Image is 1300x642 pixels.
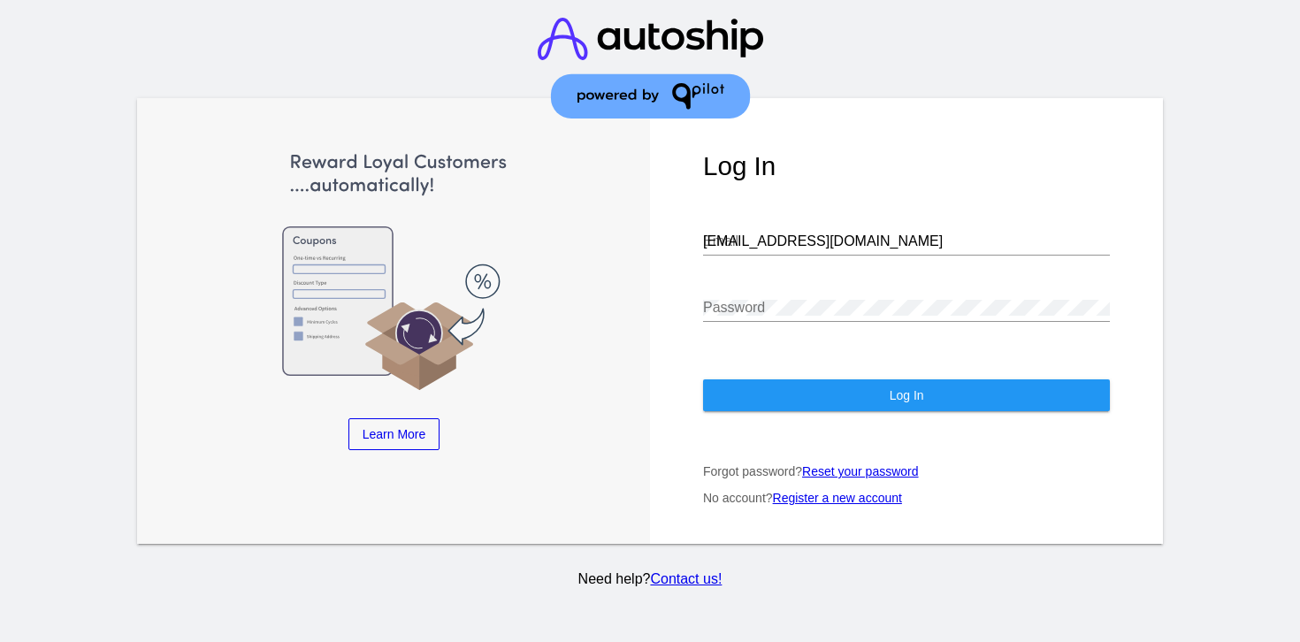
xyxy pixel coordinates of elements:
a: Reset your password [802,464,919,478]
input: Email [703,233,1110,249]
img: Apply Coupons Automatically to Scheduled Orders with QPilot [190,151,597,392]
button: Log In [703,379,1110,411]
a: Register a new account [773,491,902,505]
span: Learn More [363,427,426,441]
p: No account? [703,491,1110,505]
h1: Log In [703,151,1110,181]
p: Need help? [134,571,1166,587]
span: Log In [890,388,924,402]
a: Contact us! [650,571,722,586]
p: Forgot password? [703,464,1110,478]
a: Learn More [348,418,440,450]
